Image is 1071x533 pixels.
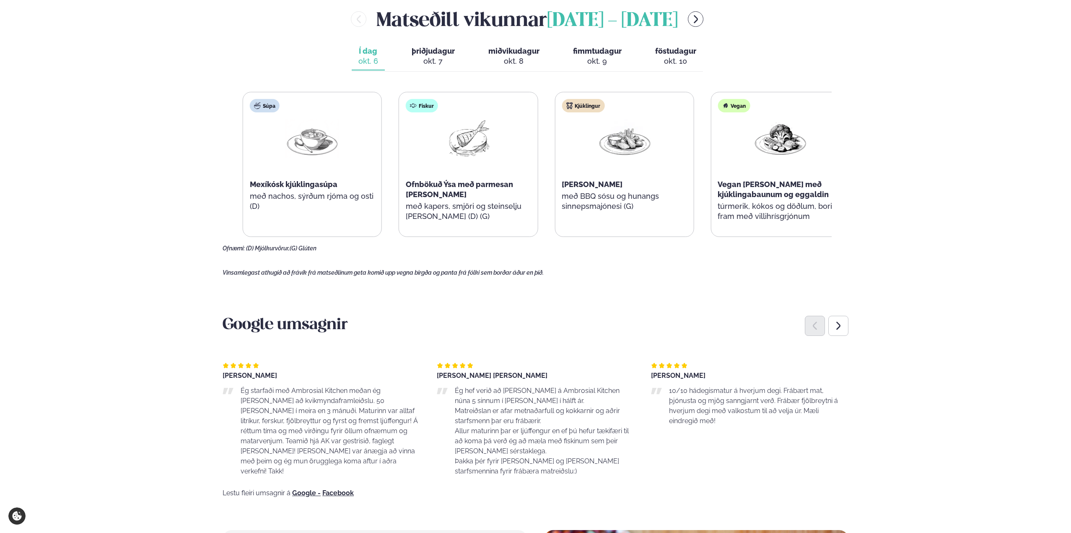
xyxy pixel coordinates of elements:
[488,56,539,66] div: okt. 8
[573,56,622,66] div: okt. 9
[547,12,678,30] span: [DATE] - [DATE]
[562,191,687,211] p: með BBQ sósu og hunangs sinnepsmajónesi (G)
[223,269,544,276] span: Vinsamlegast athugið að frávik frá matseðlinum geta komið upp vegna birgða og panta frá fólki sem...
[655,47,696,55] span: föstudagur
[410,102,417,109] img: fish.svg
[722,102,729,109] img: Vegan.svg
[376,5,678,33] h2: Matseðill vikunnar
[358,46,378,56] span: Í dag
[412,56,455,66] div: okt. 7
[223,489,290,497] span: Lestu fleiri umsagnir á
[566,43,628,70] button: fimmtudagur okt. 9
[246,245,290,252] span: (D) Mjólkurvörur,
[223,315,848,335] h3: Google umsagnir
[223,245,245,252] span: Ofnæmi:
[718,99,750,112] div: Vegan
[8,507,26,525] a: Cookie settings
[597,119,651,159] img: Chicken-wings-legs.png
[406,99,438,112] div: Fiskur
[352,43,385,70] button: Í dag okt. 6
[455,456,634,476] p: Þakka þér fyrir [PERSON_NAME] og [PERSON_NAME] starfsmennina fyrir frábæra matreiðslu:)
[718,180,829,199] span: Vegan [PERSON_NAME] með kjúklingabaunum og eggaldin
[358,56,378,66] div: okt. 6
[455,386,634,406] p: Ég hef verið að [PERSON_NAME] á Ambrosial Kitchen núna 5 sinnum í [PERSON_NAME] í hálft ár.
[651,372,848,379] div: [PERSON_NAME]
[406,201,531,221] p: með kapers, smjöri og steinselju [PERSON_NAME] (D) (G)
[805,316,825,336] div: Previous slide
[241,387,418,475] span: Ég starfaði með Ambrosial Kitchen meðan ég [PERSON_NAME] að kvikmyndaframleiðslu. 50 [PERSON_NAME...
[250,180,337,189] span: Mexíkósk kjúklingasúpa
[828,316,848,336] div: Next slide
[648,43,703,70] button: föstudagur okt. 10
[455,426,634,456] p: Allur maturinn þar er ljúffengur en ef þú hefur tækifæri til að koma þá verð ég að mæla með fiski...
[441,119,495,158] img: Fish.png
[290,245,316,252] span: (G) Glúten
[285,119,339,158] img: Soup.png
[669,387,838,425] span: 10/10 hádegismatur á hverjum degi. Frábært mat, þjónusta og mjög sanngjarnt verð. Frábær fjölbrey...
[562,180,622,189] span: [PERSON_NAME]
[655,56,696,66] div: okt. 10
[437,372,634,379] div: [PERSON_NAME] [PERSON_NAME]
[351,11,366,27] button: menu-btn-left
[562,99,604,112] div: Kjúklingur
[754,119,807,158] img: Vegan.png
[250,191,375,211] p: með nachos, sýrðum rjóma og osti (D)
[405,43,462,70] button: þriðjudagur okt. 7
[718,201,843,221] p: túrmerik, kókos og döðlum, borið fram með villihrísgrjónum
[223,372,420,379] div: [PERSON_NAME]
[455,406,634,426] p: Matreiðslan er afar metnaðarfull og kokkarnir og aðrir starfsmenn þar eru frábærir.
[482,43,546,70] button: miðvikudagur okt. 8
[412,47,455,55] span: þriðjudagur
[488,47,539,55] span: miðvikudagur
[406,180,513,199] span: Ofnbökuð Ýsa með parmesan [PERSON_NAME]
[566,102,573,109] img: chicken.svg
[688,11,703,27] button: menu-btn-right
[322,490,354,497] a: Facebook
[250,99,280,112] div: Súpa
[292,490,321,497] a: Google -
[254,102,261,109] img: soup.svg
[573,47,622,55] span: fimmtudagur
